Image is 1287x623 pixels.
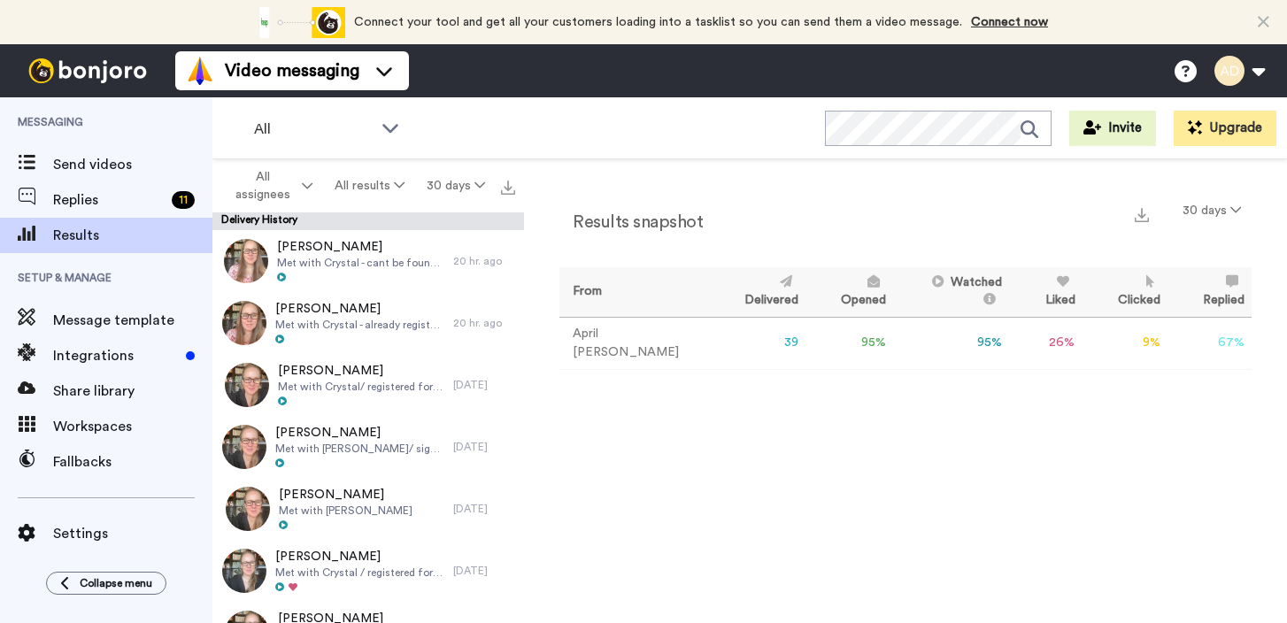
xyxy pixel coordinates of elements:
th: Replied [1168,267,1252,317]
span: Video messaging [225,58,359,83]
th: Watched [893,267,1009,317]
a: [PERSON_NAME]Met with [PERSON_NAME][DATE] [212,478,524,540]
span: Met with Crystal - cant be found in [GEOGRAPHIC_DATA] [277,256,444,270]
h2: Results snapshot [559,212,703,232]
div: [DATE] [453,502,515,516]
span: [PERSON_NAME] [275,548,444,565]
a: [PERSON_NAME]Met with [PERSON_NAME]/ signed [DATE] Webinar She also registered for past events - ... [212,416,524,478]
img: 70738913-5371-4b9d-9c25-af9cafe40370-thumb.jpg [222,549,266,593]
a: [PERSON_NAME]Met with Crystal - already registered for [DATE] Webinar She also registered for [DA... [212,292,524,354]
img: export.svg [501,181,515,195]
th: Clicked [1083,267,1168,317]
span: Integrations [53,345,179,366]
td: 67 % [1168,317,1252,369]
span: All [254,119,373,140]
span: Share library [53,381,212,402]
button: Invite [1069,111,1156,146]
button: Export all results that match these filters now. [496,173,520,199]
span: Settings [53,523,212,544]
button: All results [324,170,416,202]
span: Collapse menu [80,576,152,590]
a: [PERSON_NAME]Met with Crystal / registered for [DATE] Webinar He also registered for past webinar... [212,540,524,602]
div: [DATE] [453,440,515,454]
div: animation [248,7,345,38]
span: Met with Crystal/ registered for [DATE] Webinar [278,380,444,394]
td: April [PERSON_NAME] [559,317,709,369]
img: b019a5ca-c1dc-408a-a7b1-4f38110a5671-thumb.jpg [226,487,270,531]
span: Workspaces [53,416,212,437]
div: 20 hr. ago [453,316,515,330]
td: 95 % [805,317,893,369]
span: [PERSON_NAME] [275,300,444,318]
span: Message template [53,310,212,331]
span: Met with Crystal / registered for [DATE] Webinar He also registered for past webinars - [DATE] We... [275,565,444,580]
th: From [559,267,709,317]
button: 30 days [1172,195,1252,227]
th: Liked [1009,267,1082,317]
div: 11 [172,191,195,209]
a: [PERSON_NAME]Met with Crystal/ registered for [DATE] Webinar[DATE] [212,354,524,416]
a: Connect now [971,16,1048,28]
img: bj-logo-header-white.svg [21,58,154,83]
span: Fallbacks [53,451,212,473]
button: Export a summary of each team member’s results that match this filter now. [1129,201,1154,227]
span: Met with [PERSON_NAME]/ signed [DATE] Webinar She also registered for past events - [DATE] webina... [275,442,444,456]
button: All assignees [216,161,324,211]
span: Met with [PERSON_NAME] [279,504,412,518]
span: All assignees [227,168,298,204]
button: Collapse menu [46,572,166,595]
img: 4906ba86-48a5-4839-93f5-c24bf781884b-thumb.jpg [225,363,269,407]
img: a67efd57-d089-405e-a3fe-0a8b6080ea78-thumb.jpg [224,239,268,283]
div: Delivery History [212,212,524,230]
td: 9 % [1083,317,1168,369]
span: [PERSON_NAME] [279,486,412,504]
img: vm-color.svg [186,57,214,85]
td: 26 % [1009,317,1082,369]
div: [DATE] [453,564,515,578]
div: [DATE] [453,378,515,392]
button: Upgrade [1174,111,1276,146]
span: Replies [53,189,165,211]
span: [PERSON_NAME] [277,238,444,256]
div: 20 hr. ago [453,254,515,268]
td: 39 [709,317,805,369]
span: [PERSON_NAME] [275,424,444,442]
span: [PERSON_NAME] [278,362,444,380]
img: export.svg [1135,208,1149,222]
a: [PERSON_NAME]Met with Crystal - cant be found in [GEOGRAPHIC_DATA]20 hr. ago [212,230,524,292]
th: Delivered [709,267,805,317]
th: Opened [805,267,893,317]
span: Connect your tool and get all your customers loading into a tasklist so you can send them a video... [354,16,962,28]
span: Results [53,225,212,246]
span: Send videos [53,154,212,175]
td: 95 % [893,317,1009,369]
img: cf1bc5f9-3e8d-4694-9525-4fbb73663f98-thumb.jpg [222,425,266,469]
button: 30 days [415,170,496,202]
span: Met with Crystal - already registered for [DATE] Webinar She also registered for [DATE] Webinar a... [275,318,444,332]
img: 30e0edb1-1523-46af-8ea3-859d6d6580a5-thumb.jpg [222,301,266,345]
